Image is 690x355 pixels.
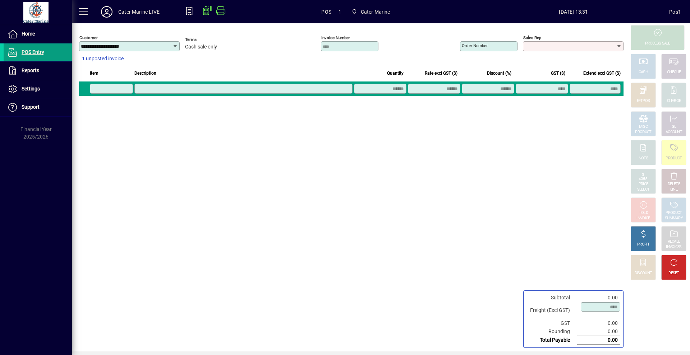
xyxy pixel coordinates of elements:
div: CHARGE [667,98,681,104]
span: Settings [22,86,40,92]
div: DELETE [668,182,680,187]
span: Item [90,69,98,77]
a: Support [4,98,72,116]
span: Terms [185,37,228,42]
td: 0.00 [577,319,620,327]
div: PROFIT [637,242,649,247]
span: Cash sale only [185,44,217,50]
div: NOTE [639,156,648,161]
div: RESET [668,271,679,276]
td: 0.00 [577,294,620,302]
div: SUMMARY [665,216,683,221]
td: 0.00 [577,336,620,345]
mat-label: Invoice number [321,35,350,40]
div: PRICE [639,182,648,187]
td: GST [526,319,577,327]
div: PRODUCT [666,156,682,161]
div: HOLD [639,210,648,216]
div: INVOICE [636,216,650,221]
span: 1 [339,6,341,18]
div: CASH [639,70,648,75]
div: CHEQUE [667,70,681,75]
div: Pos1 [669,6,681,18]
span: Rate excl GST ($) [425,69,457,77]
td: Subtotal [526,294,577,302]
span: Home [22,31,35,37]
span: Description [134,69,156,77]
td: 0.00 [577,327,620,336]
span: POS Entry [22,49,44,55]
div: PRODUCT [635,130,651,135]
span: GST ($) [551,69,565,77]
td: Rounding [526,327,577,336]
button: 1 unposted invoice [79,52,126,65]
div: LINE [670,187,677,192]
span: Quantity [387,69,404,77]
a: Home [4,25,72,43]
mat-label: Customer [79,35,98,40]
div: SELECT [637,187,650,192]
div: RECALL [668,239,680,244]
div: MISC [639,124,648,130]
span: Cater Marine [361,6,390,18]
div: GL [672,124,676,130]
span: [DATE] 13:31 [478,6,670,18]
td: Freight (Excl GST) [526,302,577,319]
mat-label: Order number [462,43,488,48]
button: Profile [95,5,118,18]
div: PROCESS SALE [645,41,670,46]
span: 1 unposted invoice [82,55,124,62]
td: Total Payable [526,336,577,345]
div: Cater Marine LIVE [118,6,160,18]
div: ACCOUNT [666,130,682,135]
div: DISCOUNT [635,271,652,276]
span: POS [321,6,331,18]
mat-label: Sales rep [523,35,541,40]
span: Support [22,104,40,110]
span: Extend excl GST ($) [583,69,621,77]
div: EFTPOS [637,98,650,104]
a: Settings [4,80,72,98]
div: INVOICES [666,244,681,250]
div: PRODUCT [666,210,682,216]
span: Discount (%) [487,69,511,77]
span: Cater Marine [349,5,393,18]
a: Reports [4,62,72,80]
span: Reports [22,67,39,73]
